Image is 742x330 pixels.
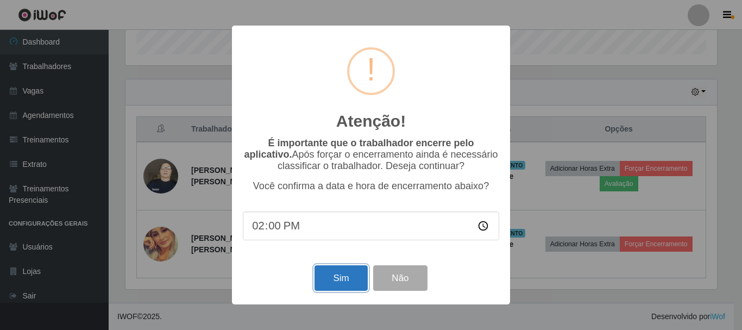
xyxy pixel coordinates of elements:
[243,138,499,172] p: Após forçar o encerramento ainda é necessário classificar o trabalhador. Deseja continuar?
[243,180,499,192] p: Você confirma a data e hora de encerramento abaixo?
[373,265,427,291] button: Não
[336,111,406,131] h2: Atenção!
[315,265,367,291] button: Sim
[244,138,474,160] b: É importante que o trabalhador encerre pelo aplicativo.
